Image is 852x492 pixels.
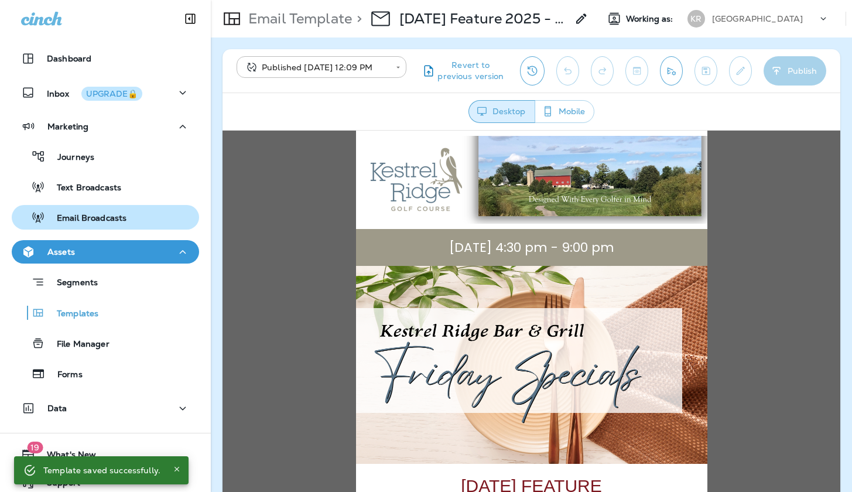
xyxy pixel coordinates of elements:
[399,10,567,28] p: [DATE] Feature 2025 - 9/12
[45,183,121,194] p: Text Broadcasts
[35,478,80,492] span: Support
[520,56,545,86] button: View Changelog
[12,269,199,295] button: Segments
[46,152,94,163] p: Journeys
[47,404,67,413] p: Data
[45,278,98,289] p: Segments
[468,100,535,123] button: Desktop
[45,339,110,350] p: File Manager
[12,443,199,466] button: 19What's New
[12,240,199,264] button: Assets
[35,450,96,464] span: What's New
[47,54,91,63] p: Dashboard
[12,331,199,356] button: File Manager
[12,397,199,420] button: Data
[535,100,594,123] button: Mobile
[43,460,160,481] div: Template saved successfully.
[12,361,199,386] button: Forms
[12,144,199,169] button: Journeys
[134,135,485,333] img: KR---Friday-Specials---Summer-Blog.png
[352,10,362,28] p: >
[12,47,199,70] button: Dashboard
[12,205,199,230] button: Email Broadcasts
[45,309,98,320] p: Templates
[660,56,683,86] button: Send test email
[238,346,379,365] span: [DATE] FEATURE
[174,7,207,30] button: Collapse Sidebar
[227,108,392,126] span: [DATE] 4:30 pm - 9:00 pm
[134,5,485,93] img: Kestrel%20Ridge%20%20Email%20Header%202023.png
[81,87,142,101] button: UPGRADE🔒
[170,462,184,476] button: Close
[12,81,199,104] button: InboxUPGRADE🔒
[27,442,43,453] span: 19
[626,14,676,24] span: Working as:
[86,90,138,98] div: UPGRADE🔒
[47,87,142,99] p: Inbox
[12,175,199,199] button: Text Broadcasts
[244,10,352,28] p: Email Template
[47,122,88,131] p: Marketing
[416,56,511,86] button: Revert to previous version
[436,60,506,82] span: Revert to previous version
[12,115,199,138] button: Marketing
[712,14,803,23] p: [GEOGRAPHIC_DATA]
[46,370,83,381] p: Forms
[47,247,75,257] p: Assets
[45,213,126,224] p: Email Broadcasts
[399,10,567,28] div: Friday Feature 2025 - 9/12
[12,300,199,325] button: Templates
[687,10,705,28] div: KR
[245,61,388,73] div: Published [DATE] 12:09 PM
